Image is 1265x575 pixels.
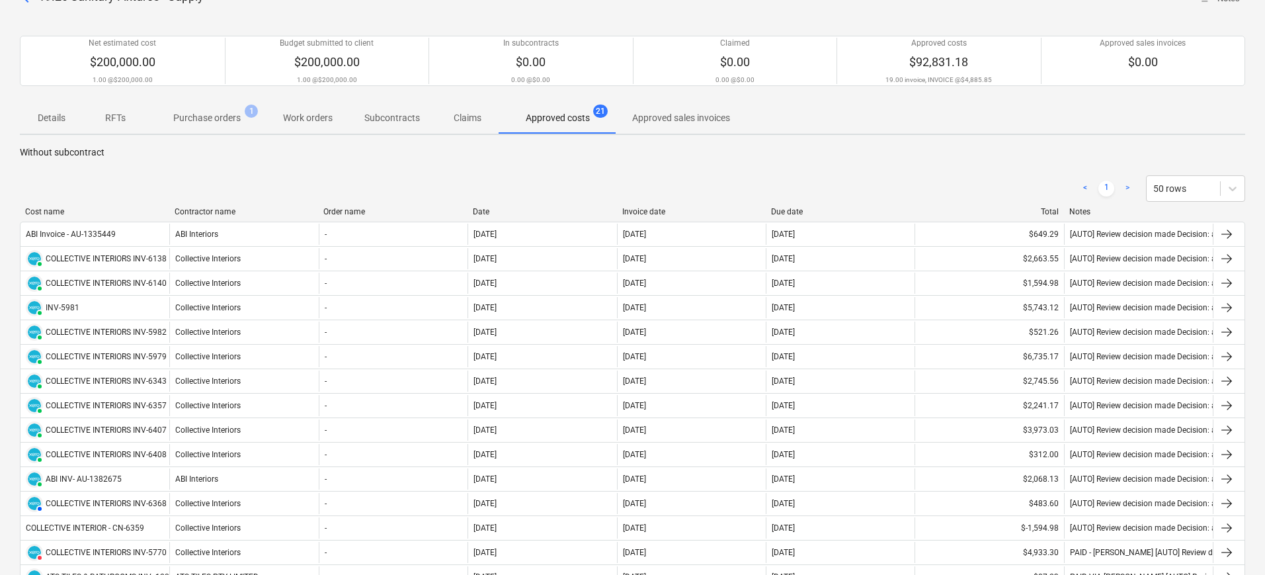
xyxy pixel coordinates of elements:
img: xero.svg [28,252,41,265]
div: $5,743.12 [915,297,1063,318]
div: [DATE] [473,352,497,361]
p: Details [36,111,67,125]
p: 1.00 @ $200,000.00 [297,75,357,84]
div: [DATE] [473,279,497,288]
img: xero.svg [28,423,41,437]
img: xero.svg [28,472,41,486]
p: 0.00 @ $0.00 [511,75,550,84]
img: xero.svg [28,350,41,363]
span: $0.00 [1128,55,1158,69]
div: Collective Interiors [169,395,318,416]
div: $1,594.98 [915,273,1063,294]
div: $2,663.55 [915,248,1063,269]
div: - [325,254,327,263]
div: [DATE] [623,254,646,263]
p: RFTs [99,111,131,125]
div: - [325,474,327,484]
div: COLLECTIVE INTERIORS INV-6407 [46,425,167,435]
p: Approved costs [911,38,967,49]
div: Invoice has been synced with Xero and its status is currently PAID [26,299,43,316]
div: - [325,425,327,435]
div: COLLECTIVE INTERIORS INV-5770 [46,548,167,557]
div: [DATE] [473,548,497,557]
div: [DATE] [473,328,497,337]
div: INV-5981 [46,303,79,312]
div: Notes [1069,207,1208,216]
p: In subcontracts [503,38,559,49]
div: [DATE] [623,401,646,410]
div: Collective Interiors [169,297,318,318]
a: Next page [1120,181,1135,197]
div: $3,973.03 [915,420,1063,441]
div: [DATE] [772,303,795,312]
a: Previous page [1077,181,1093,197]
div: $2,745.56 [915,371,1063,392]
div: COLLECTIVE INTERIORS INV-6368 [46,499,167,508]
div: COLLECTIVE INTERIORS INV-6140 [46,279,167,288]
img: xero.svg [28,301,41,314]
p: 1.00 @ $200,000.00 [93,75,153,84]
div: [DATE] [623,230,646,239]
div: [DATE] [623,474,646,484]
p: 0.00 @ $0.00 [715,75,755,84]
div: Date [473,207,612,216]
span: $92,831.18 [909,55,968,69]
span: 21 [593,105,608,118]
div: [DATE] [772,523,795,533]
div: Collective Interiors [169,517,318,539]
span: 1 [245,105,258,118]
div: Invoice has been synced with Xero and its status is currently DELETED [26,544,43,561]
div: - [325,499,327,508]
div: [DATE] [772,474,795,484]
div: $6,735.17 [915,346,1063,367]
div: $4,933.30 [915,542,1063,563]
p: Work orders [283,111,333,125]
div: [DATE] [772,376,795,386]
div: Invoice has been synced with Xero and its status is currently PAID [26,446,43,463]
span: $200,000.00 [294,55,360,69]
p: Purchase orders [173,111,241,125]
div: $2,068.13 [915,468,1063,490]
div: COLLECTIVE INTERIOR - CN-6359 [26,523,144,533]
div: - [325,548,327,557]
div: Collective Interiors [169,444,318,465]
img: xero.svg [28,448,41,461]
div: [DATE] [473,230,497,239]
div: Invoice has been synced with Xero and its status is currently PAID [26,324,43,341]
div: [DATE] [772,328,795,337]
div: Invoice has been synced with Xero and its status is currently PAID [26,373,43,390]
div: Collective Interiors [169,346,318,367]
div: Collective Interiors [169,371,318,392]
div: - [325,328,327,337]
div: COLLECTIVE INTERIORS INV-6343 [46,376,167,386]
div: COLLECTIVE INTERIORS INV-6138 [46,254,167,263]
div: Order name [323,207,462,216]
div: [DATE] [473,450,497,459]
span: $0.00 [720,55,750,69]
img: xero.svg [28,497,41,510]
div: $649.29 [915,224,1063,245]
div: ABI INV- AU-1382675 [46,474,122,484]
div: [DATE] [623,279,646,288]
div: [DATE] [772,548,795,557]
div: - [325,230,327,239]
div: [DATE] [623,523,646,533]
div: [DATE] [623,548,646,557]
p: Approved sales invoices [632,111,730,125]
div: [DATE] [772,450,795,459]
div: [DATE] [473,376,497,386]
div: COLLECTIVE INTERIORS INV-5982 [46,328,167,337]
div: [DATE] [772,401,795,410]
div: - [325,523,327,533]
div: ABI Interiors [169,224,318,245]
div: [DATE] [473,499,497,508]
div: - [325,352,327,361]
div: Cost name [25,207,164,216]
div: [DATE] [623,328,646,337]
div: - [325,376,327,386]
div: Collective Interiors [169,273,318,294]
div: $521.26 [915,322,1063,343]
div: [DATE] [772,254,795,263]
div: [DATE] [473,523,497,533]
div: [DATE] [623,352,646,361]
